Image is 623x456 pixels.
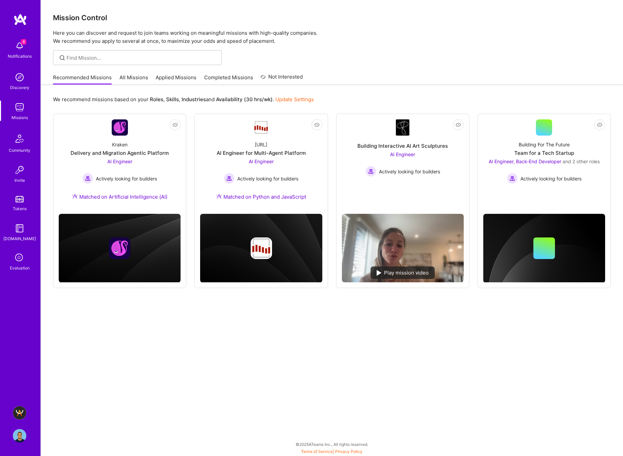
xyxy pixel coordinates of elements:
[11,406,28,420] a: A.Team - Grow A.Team's Community & Demand
[11,114,28,121] div: Missions
[112,141,128,148] div: Kraken
[489,159,561,164] span: AI Engineer, Back-End Developer
[237,175,298,182] span: Actively looking for builders
[66,54,217,61] input: Find Mission...
[10,84,29,91] div: Discovery
[390,151,415,157] span: AI Engineer
[72,193,167,200] div: Matched on Artificial Intelligence (AI)
[314,122,320,127] i: icon EyeClosed
[261,73,303,85] a: Not Interested
[371,266,435,279] div: Play mission video
[456,122,461,127] i: icon EyeClosed
[109,237,131,259] img: Company logo
[224,173,235,184] img: Actively looking for builders
[53,74,112,85] a: Recommended Missions
[13,406,26,420] img: A.Team - Grow A.Team's Community & Demand
[16,196,24,202] img: tokens
[357,142,448,149] div: Building Interactive AI Art Sculptures
[82,173,93,184] img: Actively looking for builders
[58,54,66,62] i: icon SearchGrey
[377,270,381,276] img: play
[156,74,196,85] a: Applied Missions
[520,175,581,182] span: Actively looking for builders
[335,449,362,454] a: Privacy Policy
[217,149,306,156] div: AI Engineer for Multi-Agent Platform
[519,141,570,148] div: Building For The Future
[563,159,600,164] span: and 2 other roles
[253,120,269,135] img: Company Logo
[13,252,26,264] i: icon SelectionTeam
[200,214,322,283] img: cover
[59,119,181,208] a: Company LogoKrakenDelivery and Migration Agentic PlatformAI Engineer Actively looking for builder...
[365,166,376,177] img: Actively looking for builders
[13,39,26,53] img: bell
[53,29,611,45] p: Here you can discover and request to join teams working on meaningful missions with high-quality ...
[172,122,178,127] i: icon EyeClosed
[119,74,148,85] a: All Missions
[379,168,440,175] span: Actively looking for builders
[10,264,30,272] div: Evaluation
[514,149,574,156] div: Team for a Tech Startup
[3,235,36,242] div: [DOMAIN_NAME]
[112,119,128,136] img: Company Logo
[204,74,253,85] a: Completed Missions
[182,96,206,103] b: Industries
[13,163,26,177] img: Invite
[107,159,132,164] span: AI Engineer
[483,119,605,198] a: Building For The FutureTeam for a Tech StartupAI Engineer, Back-End Developer and 2 other rolesAc...
[11,131,28,147] img: Community
[255,141,267,148] div: [URL]
[597,122,602,127] i: icon EyeClosed
[342,214,464,282] img: No Mission
[216,194,222,199] img: Ateam Purple Icon
[275,96,314,103] a: Update Settings
[216,193,306,200] div: Matched on Python and JavaScript
[200,119,322,208] a: Company Logo[URL]AI Engineer for Multi-Agent PlatformAI Engineer Actively looking for buildersAct...
[15,177,25,184] div: Invite
[53,96,314,103] p: We recommend missions based on your , , and .
[13,101,26,114] img: teamwork
[96,175,157,182] span: Actively looking for builders
[13,429,26,443] img: User Avatar
[342,119,464,208] a: Company LogoBuilding Interactive AI Art SculpturesAI Engineer Actively looking for buildersActive...
[396,119,409,136] img: Company Logo
[249,159,274,164] span: AI Engineer
[71,149,169,156] div: Delivery and Migration Agentic Platform
[301,449,362,454] span: |
[13,13,27,26] img: logo
[13,70,26,84] img: discovery
[53,13,611,22] h3: Mission Control
[250,237,272,259] img: Company logo
[59,214,181,283] img: cover
[150,96,163,103] b: Roles
[13,205,27,212] div: Tokens
[21,39,26,45] span: 6
[483,214,605,283] img: cover
[72,194,78,199] img: Ateam Purple Icon
[8,53,32,60] div: Notifications
[301,449,333,454] a: Terms of Service
[13,222,26,235] img: guide book
[11,429,28,443] a: User Avatar
[216,96,273,103] b: Availability (30 hrs/wk)
[166,96,179,103] b: Skills
[507,173,518,184] img: Actively looking for builders
[9,147,30,154] div: Community
[40,436,623,453] div: © 2025 ATeams Inc., All rights reserved.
